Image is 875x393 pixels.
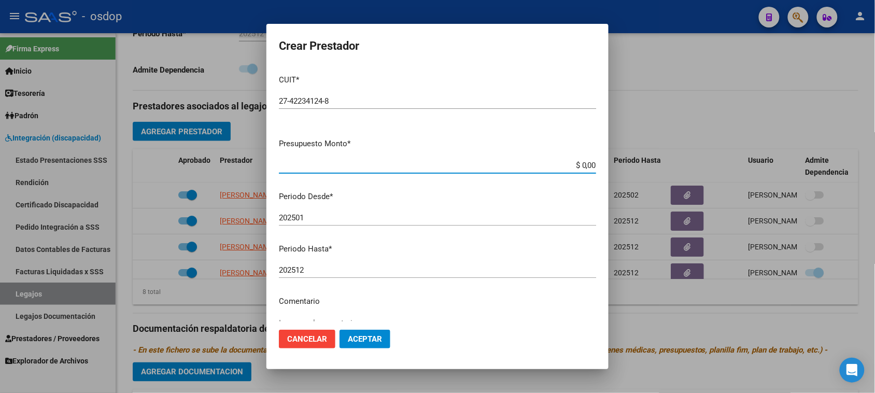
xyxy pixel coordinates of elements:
[287,334,327,344] span: Cancelar
[840,358,865,383] div: Open Intercom Messenger
[348,334,382,344] span: Aceptar
[279,243,596,255] p: Periodo Hasta
[340,330,390,348] button: Aceptar
[279,138,596,150] p: Presupuesto Monto
[279,74,596,86] p: CUIT
[279,191,596,203] p: Periodo Desde
[279,36,596,56] h2: Crear Prestador
[279,330,335,348] button: Cancelar
[279,296,596,307] p: Comentario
